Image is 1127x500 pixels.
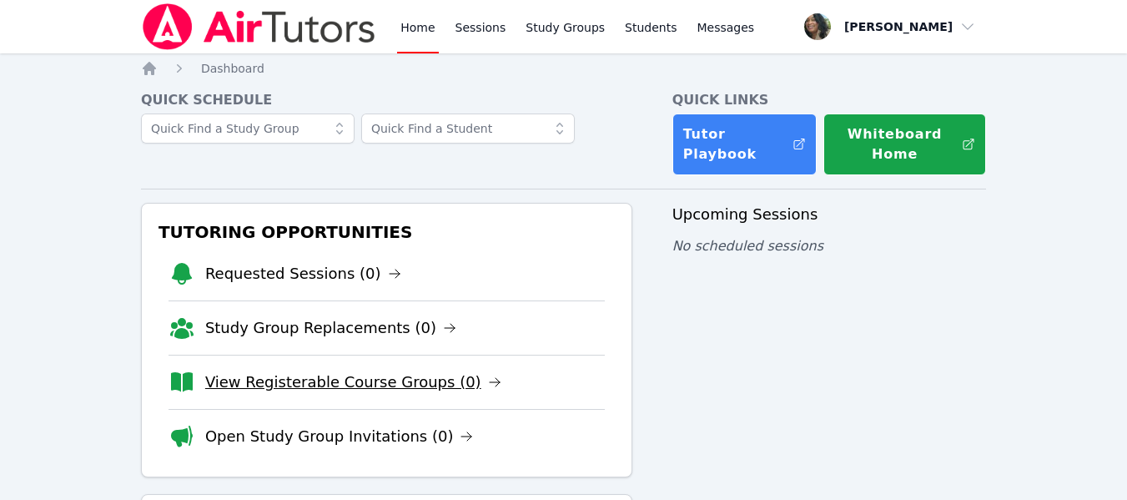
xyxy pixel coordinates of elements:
span: Dashboard [201,62,264,75]
a: Tutor Playbook [672,114,818,175]
h4: Quick Links [672,90,987,110]
a: Dashboard [201,60,264,77]
a: Requested Sessions (0) [205,262,401,285]
button: Whiteboard Home [823,114,986,175]
a: View Registerable Course Groups (0) [205,371,501,394]
a: Study Group Replacements (0) [205,316,456,340]
h3: Tutoring Opportunities [155,217,618,247]
h3: Upcoming Sessions [672,203,987,226]
span: No scheduled sessions [672,238,823,254]
img: Air Tutors [141,3,377,50]
span: Messages [697,19,755,36]
nav: Breadcrumb [141,60,986,77]
a: Open Study Group Invitations (0) [205,425,474,448]
h4: Quick Schedule [141,90,632,110]
input: Quick Find a Study Group [141,114,355,144]
input: Quick Find a Student [361,114,575,144]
